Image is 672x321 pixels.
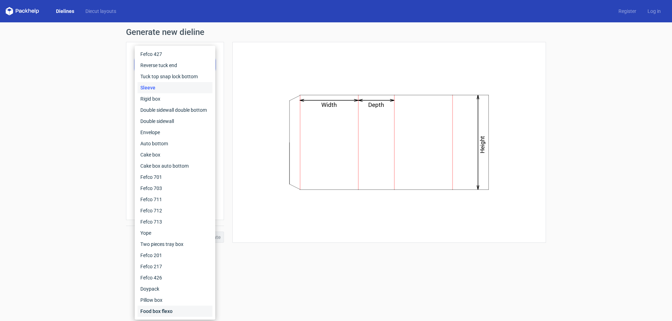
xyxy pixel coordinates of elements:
div: Two pieces tray box [138,239,212,250]
a: Register [613,8,642,15]
div: Double sidewall [138,116,212,127]
div: Fefco 201 [138,250,212,261]
div: Rigid box [138,93,212,104]
div: Envelope [138,127,212,138]
div: Fefco 701 [138,172,212,183]
div: Fefco 427 [138,49,212,60]
div: Food box flexo [138,306,212,317]
a: Diecut layouts [80,8,122,15]
div: Yope [138,227,212,239]
div: Fefco 703 [138,183,212,194]
div: Fefco 712 [138,205,212,216]
div: Fefco 711 [138,194,212,205]
div: Tuck top snap lock bottom [138,71,212,82]
text: Depth [369,101,384,108]
div: Pillow box [138,294,212,306]
text: Width [322,101,337,108]
text: Height [479,136,486,153]
div: Fefco 426 [138,272,212,283]
div: Cake box auto bottom [138,160,212,172]
h1: Generate new dieline [126,28,546,36]
div: Sleeve [138,82,212,93]
a: Dielines [50,8,80,15]
div: Fefco 713 [138,216,212,227]
div: Doypack [138,283,212,294]
a: Log in [642,8,666,15]
div: Fefco 217 [138,261,212,272]
div: Reverse tuck end [138,60,212,71]
div: Cake box [138,149,212,160]
div: Double sidewall double bottom [138,104,212,116]
div: Auto bottom [138,138,212,149]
